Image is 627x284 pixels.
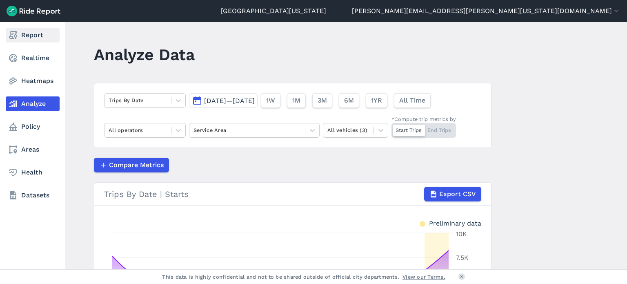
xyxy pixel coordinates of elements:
[391,115,456,123] div: *Compute trip metrics by
[402,273,445,281] a: View our Terms.
[104,187,481,201] div: Trips By Date | Starts
[6,119,60,134] a: Policy
[7,6,60,16] img: Ride Report
[189,93,258,108] button: [DATE]—[DATE]
[6,28,60,42] a: Report
[339,93,359,108] button: 6M
[366,93,387,108] button: 1YR
[6,165,60,180] a: Health
[424,187,481,201] button: Export CSV
[94,158,169,172] button: Compare Metrics
[204,97,255,105] span: [DATE]—[DATE]
[6,142,60,157] a: Areas
[6,51,60,65] a: Realtime
[287,93,306,108] button: 1M
[109,160,164,170] span: Compare Metrics
[344,96,354,105] span: 6M
[261,93,280,108] button: 1W
[6,188,60,203] a: Datasets
[312,93,332,108] button: 3M
[94,43,195,66] h1: Analyze Data
[6,96,60,111] a: Analyze
[6,74,60,88] a: Heatmaps
[266,96,275,105] span: 1W
[399,96,425,105] span: All Time
[318,96,327,105] span: 3M
[439,189,476,199] span: Export CSV
[456,254,469,262] tspan: 7.5K
[456,230,467,238] tspan: 10K
[221,6,326,16] a: [GEOGRAPHIC_DATA][US_STATE]
[352,6,620,16] button: [PERSON_NAME][EMAIL_ADDRESS][PERSON_NAME][US_STATE][DOMAIN_NAME]
[429,219,481,227] div: Preliminary data
[394,93,431,108] button: All Time
[371,96,382,105] span: 1YR
[292,96,300,105] span: 1M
